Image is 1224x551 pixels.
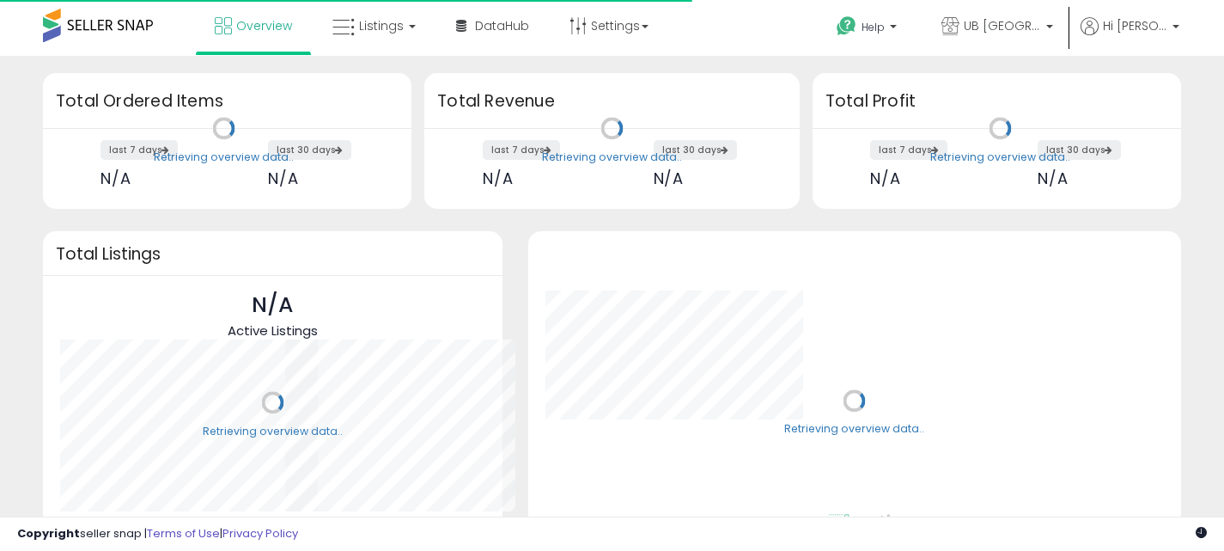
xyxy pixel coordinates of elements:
span: Hi [PERSON_NAME] [1103,17,1167,34]
span: Overview [236,17,292,34]
a: Hi [PERSON_NAME] [1081,17,1179,56]
div: Retrieving overview data.. [154,150,294,165]
div: Retrieving overview data.. [784,422,924,438]
strong: Copyright [17,525,80,542]
span: UB [GEOGRAPHIC_DATA] [964,17,1041,34]
span: DataHub [475,17,529,34]
i: Get Help [836,15,857,37]
div: Retrieving overview data.. [930,150,1070,165]
div: Retrieving overview data.. [203,424,343,439]
span: Help [862,20,885,34]
span: Listings [359,17,404,34]
div: Retrieving overview data.. [542,150,682,165]
a: Help [823,3,914,56]
div: seller snap | | [17,526,298,542]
